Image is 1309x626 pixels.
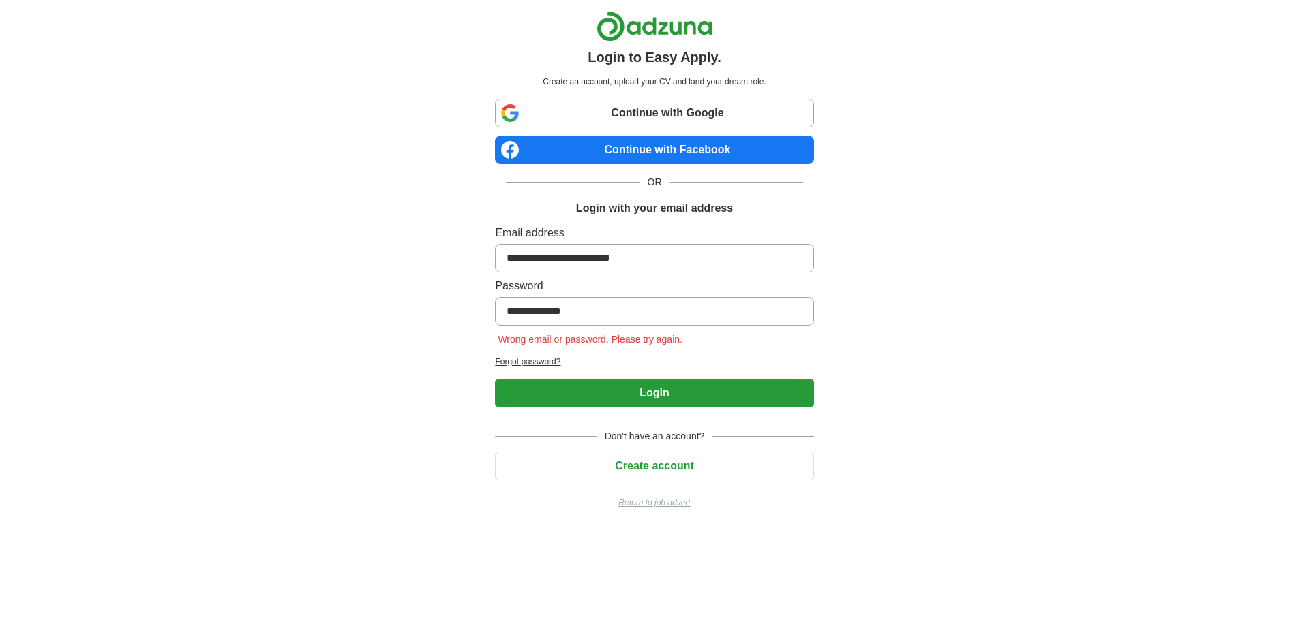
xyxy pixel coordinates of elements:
[640,175,670,189] span: OR
[597,429,713,443] span: Don't have an account?
[588,47,721,67] h1: Login to Easy Apply.
[498,76,811,88] p: Create an account, upload your CV and land your dream role.
[495,334,685,345] span: Wrong email or password. Please try again.
[495,452,813,480] button: Create account
[495,278,813,294] label: Password
[495,99,813,127] a: Continue with Google
[495,460,813,471] a: Create account
[495,356,813,368] a: Forgot password?
[495,136,813,164] a: Continue with Facebook
[576,200,733,217] h1: Login with your email address
[495,379,813,407] button: Login
[495,225,813,241] label: Email address
[495,497,813,509] a: Return to job advert
[597,11,712,42] img: Adzuna logo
